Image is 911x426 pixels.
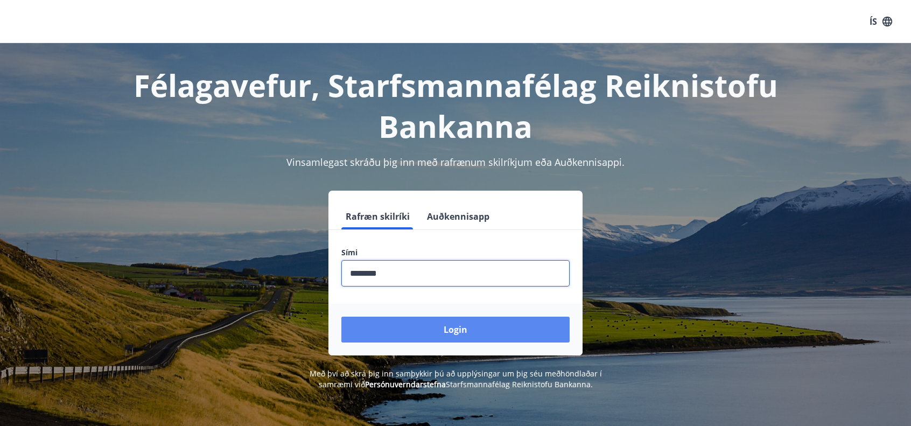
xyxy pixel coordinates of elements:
h1: Félagavefur, Starfsmannafélag Reiknistofu Bankanna [81,65,830,146]
span: Með því að skrá þig inn samþykkir þú að upplýsingar um þig séu meðhöndlaðar í samræmi við Starfsm... [310,368,602,389]
button: Rafræn skilríki [341,204,414,229]
a: Persónuverndarstefna [365,379,446,389]
button: Login [341,317,570,343]
button: Auðkennisapp [423,204,494,229]
button: ÍS [864,12,898,31]
label: Sími [341,247,570,258]
span: Vinsamlegast skráðu þig inn með rafrænum skilríkjum eða Auðkennisappi. [286,156,625,169]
